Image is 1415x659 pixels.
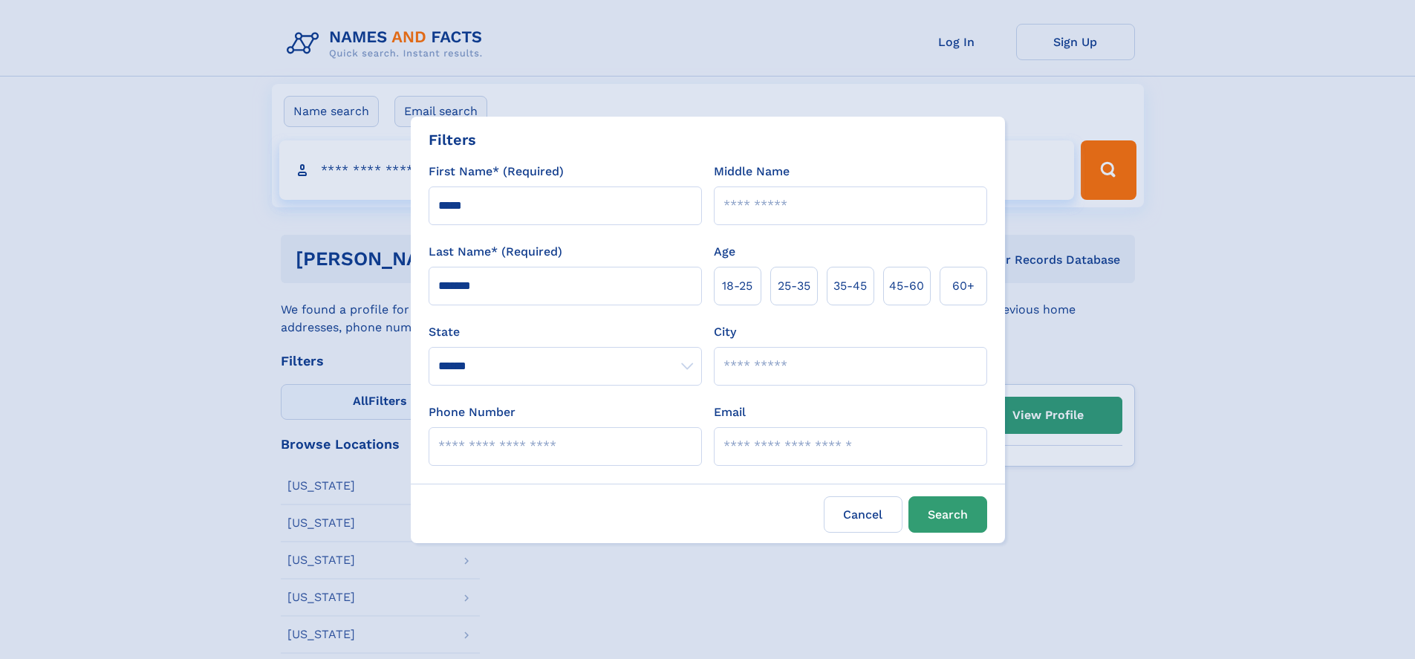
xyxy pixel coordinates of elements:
[952,277,975,295] span: 60+
[429,163,564,181] label: First Name* (Required)
[714,403,746,421] label: Email
[722,277,752,295] span: 18‑25
[714,323,736,341] label: City
[429,243,562,261] label: Last Name* (Required)
[429,129,476,151] div: Filters
[714,163,790,181] label: Middle Name
[778,277,810,295] span: 25‑35
[429,403,515,421] label: Phone Number
[833,277,867,295] span: 35‑45
[429,323,702,341] label: State
[824,496,902,533] label: Cancel
[714,243,735,261] label: Age
[908,496,987,533] button: Search
[889,277,924,295] span: 45‑60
